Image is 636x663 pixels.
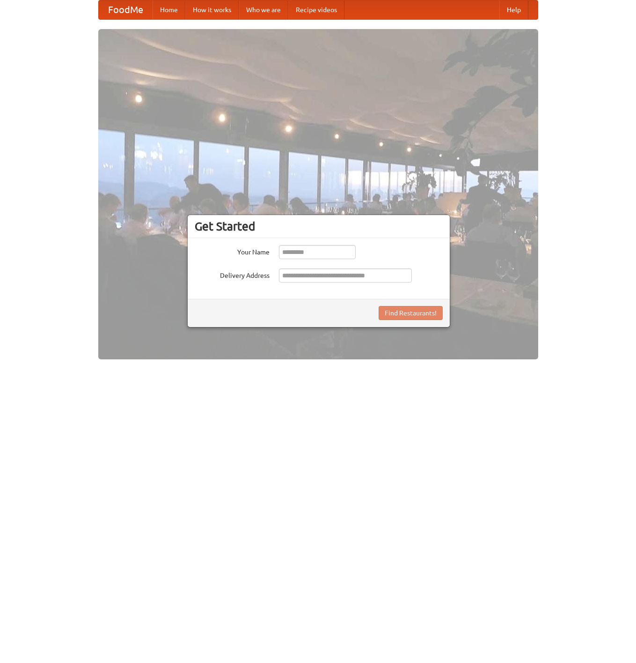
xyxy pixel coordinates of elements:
[153,0,185,19] a: Home
[99,0,153,19] a: FoodMe
[288,0,344,19] a: Recipe videos
[499,0,528,19] a: Help
[379,306,443,320] button: Find Restaurants!
[195,268,270,280] label: Delivery Address
[239,0,288,19] a: Who we are
[185,0,239,19] a: How it works
[195,245,270,257] label: Your Name
[195,219,443,233] h3: Get Started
